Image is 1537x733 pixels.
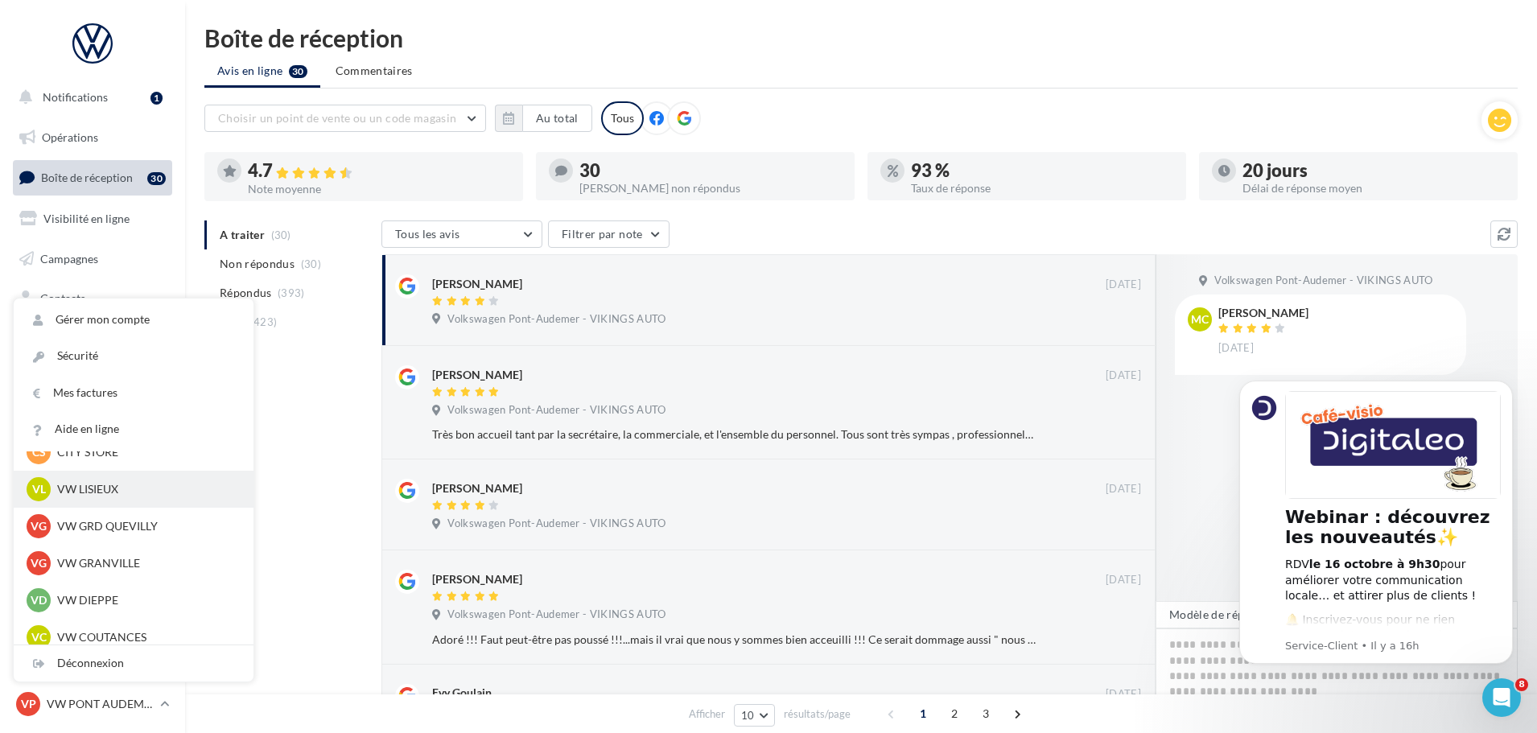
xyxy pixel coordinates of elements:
[395,227,460,241] span: Tous les avis
[601,101,644,135] div: Tous
[10,282,175,315] a: Contacts
[248,162,510,180] div: 4.7
[522,105,592,132] button: Au total
[1106,687,1141,702] span: [DATE]
[10,242,175,276] a: Campagnes
[447,517,665,531] span: Volkswagen Pont-Audemer - VIKINGS AUTO
[910,701,936,727] span: 1
[784,706,851,722] span: résultats/page
[1106,369,1141,383] span: [DATE]
[14,302,253,338] a: Gérer mon compte
[336,63,413,79] span: Commentaires
[432,480,522,496] div: [PERSON_NAME]
[741,709,755,722] span: 10
[548,220,670,248] button: Filtrer par note
[248,183,510,195] div: Note moyenne
[31,592,47,608] span: VD
[381,220,542,248] button: Tous les avis
[47,696,154,712] p: VW PONT AUDEMER
[42,130,98,144] span: Opérations
[218,111,456,125] span: Choisir un point de vente ou un code magasin
[447,607,665,622] span: Volkswagen Pont-Audemer - VIKINGS AUTO
[10,402,175,449] a: PLV et print personnalisable
[10,160,175,195] a: Boîte de réception30
[40,291,85,305] span: Contacts
[1218,341,1254,356] span: [DATE]
[1191,311,1209,327] span: MC
[10,362,175,396] a: Calendrier
[495,105,592,132] button: Au total
[31,518,47,534] span: VG
[1218,307,1308,319] div: [PERSON_NAME]
[432,632,1036,648] div: Adoré !!! Faut peut-être pas poussé !!!...mais il vrai que nous y sommes bien acceuilli !!! Ce se...
[32,481,46,497] span: VL
[43,90,108,104] span: Notifications
[220,285,272,301] span: Répondus
[10,80,169,114] button: Notifications 1
[40,251,98,265] span: Campagnes
[447,403,665,418] span: Volkswagen Pont-Audemer - VIKINGS AUTO
[447,312,665,327] span: Volkswagen Pont-Audemer - VIKINGS AUTO
[432,685,492,701] div: Evy Goulain
[204,26,1518,50] div: Boîte de réception
[911,162,1173,179] div: 93 %
[147,172,166,185] div: 30
[14,375,253,411] a: Mes factures
[57,481,234,497] p: VW LISIEUX
[432,276,522,292] div: [PERSON_NAME]
[1156,601,1296,628] button: Modèle de réponse
[14,645,253,682] div: Déconnexion
[432,426,1036,443] div: Très bon accueil tant par la secrétaire, la commerciale, et l'ensemble du personnel. Tous sont tr...
[1215,360,1537,725] iframe: Intercom notifications message
[1106,482,1141,496] span: [DATE]
[1106,573,1141,587] span: [DATE]
[57,592,234,608] p: VW DIEPPE
[31,629,47,645] span: VC
[278,286,305,299] span: (393)
[13,689,172,719] a: VP VW PONT AUDEMER
[57,518,234,534] p: VW GRD QUEVILLY
[57,444,234,460] p: CITY STORE
[32,444,46,460] span: CS
[21,696,36,712] span: VP
[10,322,175,356] a: Médiathèque
[10,202,175,236] a: Visibilité en ligne
[204,105,486,132] button: Choisir un point de vente ou un code magasin
[150,92,163,105] div: 1
[1242,183,1505,194] div: Délai de réponse moyen
[579,162,842,179] div: 30
[1242,162,1505,179] div: 20 jours
[301,257,321,270] span: (30)
[10,121,175,154] a: Opérations
[31,555,47,571] span: VG
[689,706,725,722] span: Afficher
[432,367,522,383] div: [PERSON_NAME]
[10,455,175,503] a: Campagnes DataOnDemand
[911,183,1173,194] div: Taux de réponse
[579,183,842,194] div: [PERSON_NAME] non répondus
[1106,278,1141,292] span: [DATE]
[1482,678,1521,717] iframe: Intercom live chat
[734,704,775,727] button: 10
[432,571,522,587] div: [PERSON_NAME]
[43,212,130,225] span: Visibilité en ligne
[14,338,253,374] a: Sécurité
[220,256,295,272] span: Non répondus
[57,555,234,571] p: VW GRANVILLE
[973,701,999,727] span: 3
[14,411,253,447] a: Aide en ligne
[1214,274,1432,288] span: Volkswagen Pont-Audemer - VIKINGS AUTO
[250,315,278,328] span: (423)
[57,629,234,645] p: VW COUTANCES
[942,701,967,727] span: 2
[41,171,133,184] span: Boîte de réception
